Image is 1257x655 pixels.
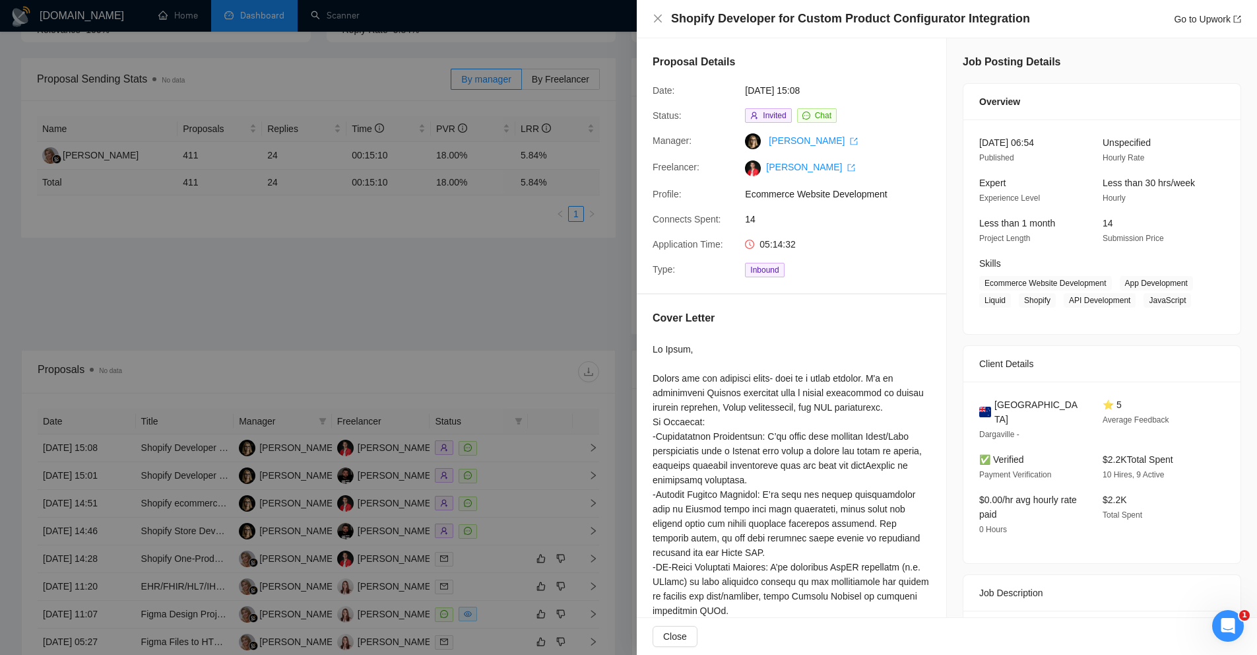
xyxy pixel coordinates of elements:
span: export [850,137,858,145]
span: Total Spent [1103,510,1142,520]
a: [PERSON_NAME] export [769,135,858,146]
span: Average Feedback [1103,415,1169,425]
span: 14 [1103,218,1113,228]
span: Profile: [653,189,682,199]
span: Inbound [745,263,784,277]
div: Client Details [979,346,1225,382]
span: Freelancer: [653,162,699,172]
img: 🇳🇿 [979,405,991,419]
span: Expert [979,178,1006,188]
span: [GEOGRAPHIC_DATA] [994,397,1081,427]
a: Go to Upworkexport [1174,14,1241,24]
span: Published [979,153,1014,162]
span: $2.2K [1103,495,1127,505]
span: export [847,164,855,172]
span: Ecommerce Website Development [745,187,943,201]
span: API Development [1064,293,1136,308]
a: [PERSON_NAME] export [766,162,855,172]
span: Hourly [1103,193,1126,203]
span: message [802,112,810,120]
span: Shopify [1019,293,1056,308]
button: Close [653,13,663,24]
span: App Development [1120,276,1193,291]
span: close [653,13,663,24]
h4: Shopify Developer for Custom Product Configurator Integration [671,11,1030,27]
span: Date: [653,85,674,96]
span: Manager: [653,135,692,146]
span: ⭐ 5 [1103,399,1122,410]
span: Application Time: [653,239,723,250]
span: Less than 30 hrs/week [1103,178,1195,188]
img: c1gYzaiHUxzr9pyMKNIHxZ8zNyqQY9LeMr9TiodOxNT0d-ipwb5dqWQRi3NaJcazU8 [745,160,761,176]
span: Invited [763,111,786,120]
span: 14 [745,212,943,226]
iframe: Intercom live chat [1212,610,1244,642]
span: export [1233,15,1241,23]
span: Liquid [979,293,1011,308]
span: Project Length [979,234,1030,243]
h5: Cover Letter [653,310,715,326]
span: $0.00/hr avg hourly rate paid [979,495,1077,520]
span: Status: [653,110,682,121]
span: Connects Spent: [653,214,721,224]
span: Experience Level [979,193,1040,203]
span: 0 Hours [979,525,1007,534]
span: [DATE] 06:54 [979,137,1034,148]
span: Less than 1 month [979,218,1055,228]
span: Skills [979,258,1001,269]
span: Submission Price [1103,234,1164,243]
span: 10 Hires, 9 Active [1103,470,1164,479]
span: Unspecified [1103,137,1151,148]
span: Overview [979,94,1020,109]
h5: Job Posting Details [963,54,1060,70]
span: JavaScript [1144,293,1191,308]
span: [DATE] 15:08 [745,83,943,98]
span: 05:14:32 [759,239,796,250]
h5: Proposal Details [653,54,735,70]
span: ✅ Verified [979,454,1024,465]
button: Close [653,626,697,647]
span: Type: [653,264,675,275]
span: Hourly Rate [1103,153,1144,162]
span: Ecommerce Website Development [979,276,1112,291]
span: clock-circle [745,240,754,249]
span: Close [663,629,687,644]
span: Chat [815,111,831,120]
span: user-add [750,112,758,120]
span: 1 [1239,610,1250,621]
span: $2.2K Total Spent [1103,454,1173,465]
span: Dargaville - [979,430,1019,439]
div: Job Description [979,575,1225,611]
span: Payment Verification [979,470,1051,479]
